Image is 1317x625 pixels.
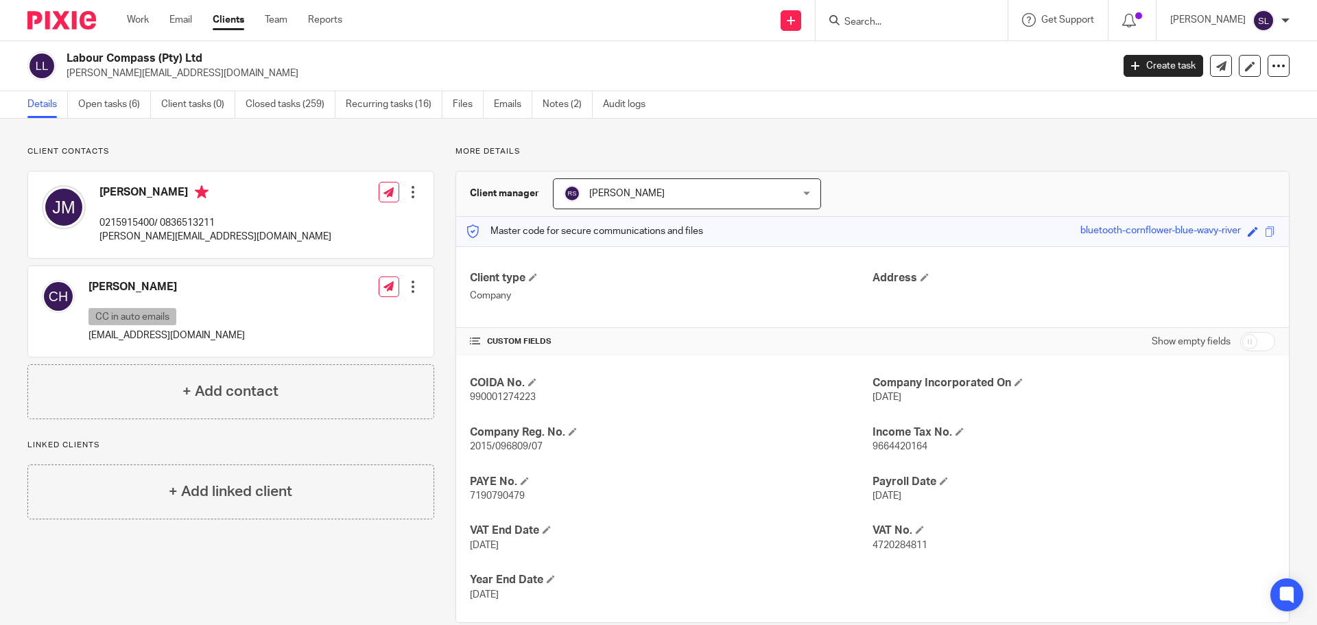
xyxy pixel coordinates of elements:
span: [DATE] [470,541,499,550]
p: [EMAIL_ADDRESS][DOMAIN_NAME] [88,329,245,342]
a: Team [265,13,287,27]
h4: CUSTOM FIELDS [470,336,873,347]
span: [DATE] [873,491,901,501]
span: 2015/096809/07 [470,442,543,451]
h4: + Add contact [182,381,278,402]
h4: + Add linked client [169,481,292,502]
h4: Year End Date [470,573,873,587]
p: Company [470,289,873,303]
img: Pixie [27,11,96,30]
a: Client tasks (0) [161,91,235,118]
a: Files [453,91,484,118]
span: 4720284811 [873,541,927,550]
span: 990001274223 [470,392,536,402]
h4: [PERSON_NAME] [88,280,245,294]
p: Master code for secure communications and files [466,224,703,238]
a: Recurring tasks (16) [346,91,442,118]
a: Clients [213,13,244,27]
h4: VAT End Date [470,523,873,538]
p: CC in auto emails [88,308,176,325]
a: Create task [1124,55,1203,77]
span: 7190790479 [470,491,525,501]
h4: Company Reg. No. [470,425,873,440]
span: [DATE] [873,392,901,402]
h4: COIDA No. [470,376,873,390]
a: Details [27,91,68,118]
a: Emails [494,91,532,118]
span: [DATE] [470,590,499,600]
a: Email [169,13,192,27]
h4: Address [873,271,1275,285]
p: 0215915400/ 0836513211 [99,216,331,230]
h2: Labour Compass (Pty) Ltd [67,51,896,66]
span: Get Support [1041,15,1094,25]
label: Show empty fields [1152,335,1231,349]
h4: VAT No. [873,523,1275,538]
div: bluetooth-cornflower-blue-wavy-river [1080,224,1241,239]
p: Linked clients [27,440,434,451]
img: svg%3E [42,185,86,229]
h4: Income Tax No. [873,425,1275,440]
p: More details [455,146,1290,157]
img: svg%3E [564,185,580,202]
input: Search [843,16,966,29]
h4: PAYE No. [470,475,873,489]
h4: Company Incorporated On [873,376,1275,390]
img: svg%3E [27,51,56,80]
a: Open tasks (6) [78,91,151,118]
span: 9664420164 [873,442,927,451]
a: Notes (2) [543,91,593,118]
a: Audit logs [603,91,656,118]
img: svg%3E [1253,10,1274,32]
a: Work [127,13,149,27]
span: [PERSON_NAME] [589,189,665,198]
h4: Client type [470,271,873,285]
a: Closed tasks (259) [246,91,335,118]
i: Primary [195,185,209,199]
h4: Payroll Date [873,475,1275,489]
p: Client contacts [27,146,434,157]
img: svg%3E [42,280,75,313]
p: [PERSON_NAME][EMAIL_ADDRESS][DOMAIN_NAME] [99,230,331,244]
a: Reports [308,13,342,27]
h4: [PERSON_NAME] [99,185,331,202]
p: [PERSON_NAME] [1170,13,1246,27]
p: [PERSON_NAME][EMAIL_ADDRESS][DOMAIN_NAME] [67,67,1103,80]
h3: Client manager [470,187,539,200]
